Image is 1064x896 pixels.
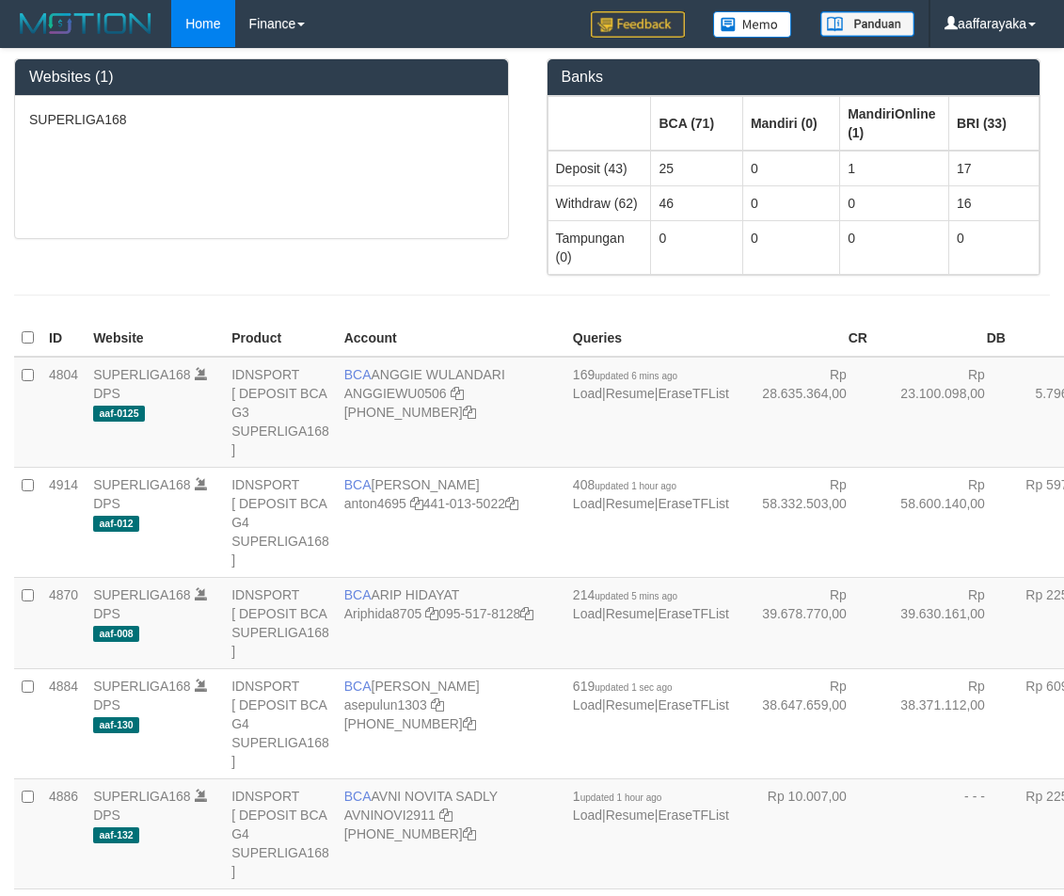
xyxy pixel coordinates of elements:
[344,697,427,712] a: asepulun1303
[948,185,1039,220] td: 16
[337,320,565,357] th: Account
[344,386,447,401] a: ANGGIEWU0506
[337,577,565,668] td: ARIP HIDAYAT 095-517-8128
[658,496,728,511] a: EraseTFList
[573,808,602,823] a: Load
[658,808,728,823] a: EraseTFList
[875,778,1013,888] td: - - -
[651,185,742,220] td: 46
[344,496,406,511] a: anton4695
[224,668,337,778] td: IDNSPORT [ DEPOSIT BCA G4 SUPERLIGA168 ]
[742,151,839,186] td: 0
[573,679,729,712] span: | |
[737,467,875,577] td: Rp 58.332.503,00
[344,789,372,804] span: BCA
[658,697,728,712] a: EraseTFList
[41,778,86,888] td: 4886
[548,151,651,186] td: Deposit (43)
[41,668,86,778] td: 4884
[410,496,423,511] a: Copy anton4695 to clipboard
[14,9,157,38] img: MOTION_logo.png
[573,386,602,401] a: Load
[93,516,139,532] span: aaf-012
[344,606,422,621] a: Ariphida8705
[86,668,224,778] td: DPS
[658,386,728,401] a: EraseTFList
[713,11,792,38] img: Button%20Memo.svg
[463,826,476,841] a: Copy 4062280135 to clipboard
[580,792,662,803] span: updated 1 hour ago
[86,357,224,468] td: DPS
[595,371,677,381] span: updated 6 mins ago
[41,357,86,468] td: 4804
[548,220,651,274] td: Tampungan (0)
[573,367,729,401] span: | |
[344,679,372,694] span: BCA
[337,668,565,778] td: [PERSON_NAME] [PHONE_NUMBER]
[451,386,464,401] a: Copy ANGGIEWU0506 to clipboard
[737,778,875,888] td: Rp 10.007,00
[93,587,191,602] a: SUPERLIGA168
[573,496,602,511] a: Load
[86,467,224,577] td: DPS
[742,220,839,274] td: 0
[573,697,602,712] a: Load
[29,110,494,129] p: SUPERLIGA168
[948,151,1039,186] td: 17
[651,151,742,186] td: 25
[742,96,839,151] th: Group: activate to sort column ascending
[93,406,145,422] span: aaf-0125
[595,591,677,601] span: updated 5 mins ago
[337,467,565,577] td: [PERSON_NAME] 441-013-5022
[875,320,1013,357] th: DB
[573,587,677,602] span: 214
[948,96,1039,151] th: Group: activate to sort column ascending
[463,405,476,420] a: Copy 4062213373 to clipboard
[737,320,875,357] th: CR
[606,606,655,621] a: Resume
[224,778,337,888] td: IDNSPORT [ DEPOSIT BCA G4 SUPERLIGA168 ]
[41,320,86,357] th: ID
[595,682,672,693] span: updated 1 sec ago
[224,577,337,668] td: IDNSPORT [ DEPOSIT BCA SUPERLIGA168 ]
[840,151,949,186] td: 1
[875,668,1013,778] td: Rp 38.371.112,00
[573,367,677,382] span: 169
[93,679,191,694] a: SUPERLIGA168
[463,716,476,731] a: Copy 4062281875 to clipboard
[737,577,875,668] td: Rp 39.678.770,00
[93,717,139,733] span: aaf-130
[573,789,662,804] span: 1
[573,789,729,823] span: | |
[573,587,729,621] span: | |
[595,481,676,491] span: updated 1 hour ago
[737,668,875,778] td: Rp 38.647.659,00
[606,808,655,823] a: Resume
[86,778,224,888] td: DPS
[224,357,337,468] td: IDNSPORT [ DEPOSIT BCA G3 SUPERLIGA168 ]
[948,220,1039,274] td: 0
[548,185,651,220] td: Withdraw (62)
[86,320,224,357] th: Website
[337,357,565,468] td: ANGGIE WULANDARI [PHONE_NUMBER]
[29,69,494,86] h3: Websites (1)
[93,626,139,642] span: aaf-008
[548,96,651,151] th: Group: activate to sort column ascending
[573,679,673,694] span: 619
[840,185,949,220] td: 0
[224,320,337,357] th: Product
[840,96,949,151] th: Group: activate to sort column ascending
[606,386,655,401] a: Resume
[606,697,655,712] a: Resume
[573,606,602,621] a: Load
[562,69,1026,86] h3: Banks
[875,577,1013,668] td: Rp 39.630.161,00
[840,220,949,274] td: 0
[431,697,444,712] a: Copy asepulun1303 to clipboard
[591,11,685,38] img: Feedback.jpg
[41,577,86,668] td: 4870
[875,467,1013,577] td: Rp 58.600.140,00
[93,827,139,843] span: aaf-132
[658,606,728,621] a: EraseTFList
[337,778,565,888] td: AVNI NOVITA SADLY [PHONE_NUMBER]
